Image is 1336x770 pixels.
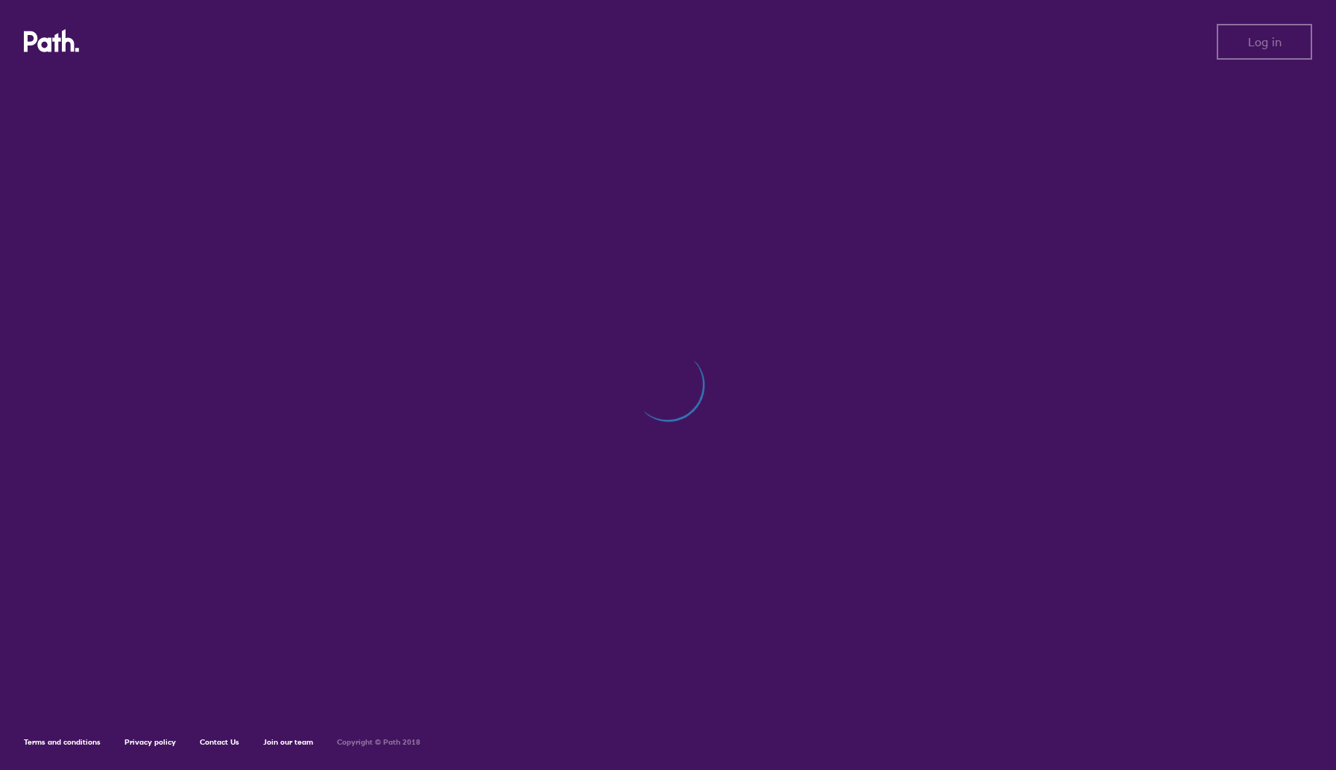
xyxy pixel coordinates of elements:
[24,737,101,747] a: Terms and conditions
[200,737,239,747] a: Contact Us
[1217,24,1312,60] button: Log in
[1248,35,1282,48] span: Log in
[337,738,420,747] h6: Copyright © Path 2018
[263,737,313,747] a: Join our team
[125,737,176,747] a: Privacy policy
